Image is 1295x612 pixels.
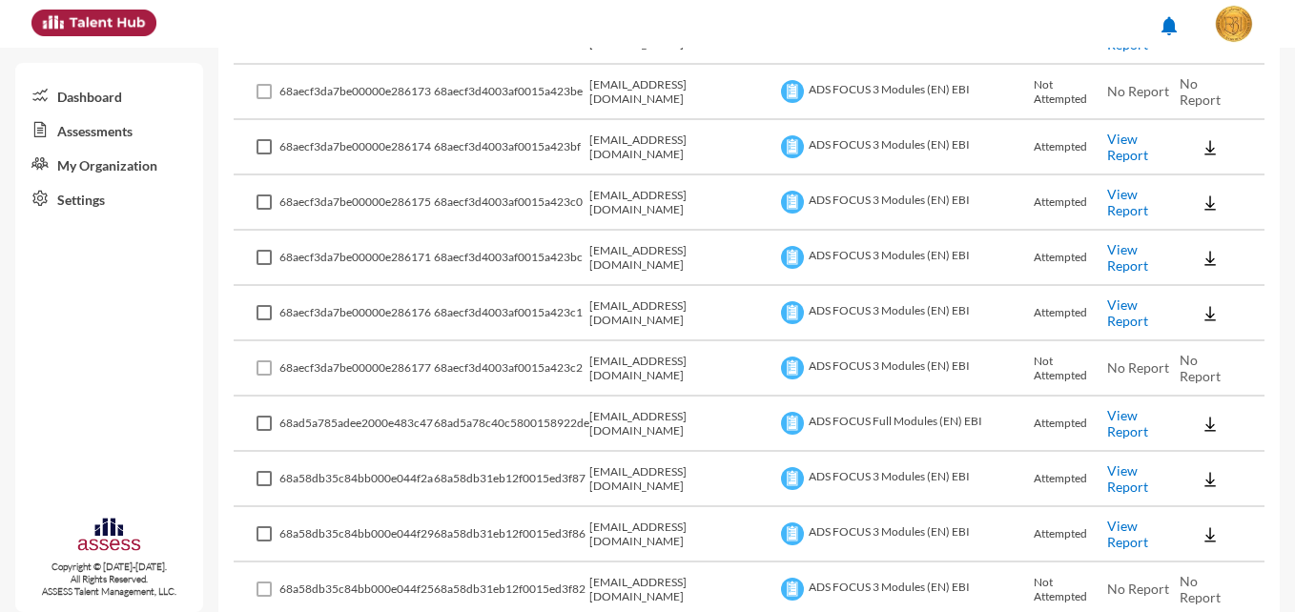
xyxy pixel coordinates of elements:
span: No Report [1107,83,1169,99]
a: Dashboard [15,78,203,112]
td: 68aecf3d4003af0015a423bc [434,231,589,286]
td: 68aecf3da7be00000e286173 [279,65,434,120]
a: Assessments [15,112,203,147]
td: Not Attempted [1034,65,1107,120]
span: No Report [1180,352,1221,384]
td: Attempted [1034,175,1107,231]
a: View Report [1107,241,1148,274]
td: Attempted [1034,231,1107,286]
p: Copyright © [DATE]-[DATE]. All Rights Reserved. ASSESS Talent Management, LLC. [15,561,203,598]
td: ADS FOCUS 3 Modules (EN) EBI [776,452,1034,507]
td: [EMAIL_ADDRESS][DOMAIN_NAME] [589,341,776,397]
td: 68a58db31eb12f0015ed3f87 [434,452,589,507]
span: No Report [1107,581,1169,597]
td: 68aecf3da7be00000e286175 [279,175,434,231]
td: ADS FOCUS 3 Modules (EN) EBI [776,507,1034,562]
td: [EMAIL_ADDRESS][DOMAIN_NAME] [589,507,776,562]
td: [EMAIL_ADDRESS][DOMAIN_NAME] [589,120,776,175]
td: ADS FOCUS 3 Modules (EN) EBI [776,286,1034,341]
td: 68a58db35c84bb000e044f29 [279,507,434,562]
td: [EMAIL_ADDRESS][DOMAIN_NAME] [589,452,776,507]
td: Attempted [1034,397,1107,452]
td: [EMAIL_ADDRESS][DOMAIN_NAME] [589,397,776,452]
td: ADS FOCUS 3 Modules (EN) EBI [776,120,1034,175]
td: 68ad5a78c40c5800158922de [434,397,589,452]
td: ADS FOCUS 3 Modules (EN) EBI [776,231,1034,286]
a: View Report [1107,296,1148,329]
td: 68aecf3d4003af0015a423c2 [434,341,589,397]
td: ADS FOCUS Full Modules (EN) EBI [776,397,1034,452]
td: 68aecf3d4003af0015a423c0 [434,175,589,231]
td: 68aecf3da7be00000e286174 [279,120,434,175]
span: No Report [1107,359,1169,376]
td: Attempted [1034,507,1107,562]
td: [EMAIL_ADDRESS][DOMAIN_NAME] [589,175,776,231]
td: Attempted [1034,120,1107,175]
a: View Report [1107,186,1148,218]
td: ADS FOCUS 3 Modules (EN) EBI [776,341,1034,397]
span: No Report [1180,573,1221,605]
a: View Report [1107,462,1148,495]
td: ADS FOCUS 3 Modules (EN) EBI [776,175,1034,231]
td: 68aecf3d4003af0015a423c1 [434,286,589,341]
img: assesscompany-logo.png [76,516,142,557]
mat-icon: notifications [1158,14,1181,37]
td: ADS FOCUS 3 Modules (EN) EBI [776,65,1034,120]
td: 68aecf3da7be00000e286177 [279,341,434,397]
td: 68aecf3d4003af0015a423be [434,65,589,120]
td: Attempted [1034,286,1107,341]
td: 68a58db35c84bb000e044f2a [279,452,434,507]
span: No Report [1180,75,1221,108]
td: 68aecf3da7be00000e286176 [279,286,434,341]
td: [EMAIL_ADDRESS][DOMAIN_NAME] [589,231,776,286]
td: 68a58db31eb12f0015ed3f86 [434,507,589,562]
a: My Organization [15,147,203,181]
td: 68aecf3da7be00000e286171 [279,231,434,286]
td: [EMAIL_ADDRESS][DOMAIN_NAME] [589,65,776,120]
a: View Report [1107,407,1148,439]
a: View Report [1107,518,1148,550]
td: Not Attempted [1034,341,1107,397]
td: 68ad5a785adee2000e483c47 [279,397,434,452]
td: [EMAIL_ADDRESS][DOMAIN_NAME] [589,286,776,341]
a: Settings [15,181,203,215]
a: View Report [1107,131,1148,163]
td: 68aecf3d4003af0015a423bf [434,120,589,175]
td: Attempted [1034,452,1107,507]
